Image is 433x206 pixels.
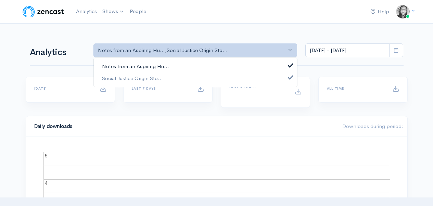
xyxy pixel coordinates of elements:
[30,48,85,57] h1: Analytics
[327,87,384,90] h6: All time
[34,87,91,90] h6: [DATE]
[229,85,286,89] h6: Last 30 days
[127,4,149,19] a: People
[22,5,65,18] img: ZenCast Logo
[342,123,403,129] span: Downloads during period:
[34,124,334,129] h4: Daily downloads
[93,43,297,57] button: Notes from an Aspiring Hu..., Social Justice Origin Sto...
[305,43,390,57] input: analytics date range selector
[45,180,48,186] text: 4
[98,47,287,54] div: Notes from an Aspiring Hu... , Social Justice Origin Sto...
[396,5,410,18] img: ...
[102,74,163,82] span: Social Justice Origin Sto...
[45,153,48,158] text: 5
[100,4,127,19] a: Shows
[73,4,100,19] a: Analytics
[102,63,169,70] span: Notes from an Aspiring Hu...
[368,4,392,19] a: Help
[132,87,189,90] h6: Last 7 days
